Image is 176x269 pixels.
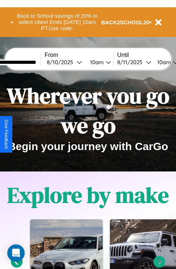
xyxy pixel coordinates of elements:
div: 8 / 10 / 2025 [47,59,77,66]
button: Back to School savings of 20% in select cities! Ends [DATE] 10am PT.Use code: [13,11,101,33]
label: From [45,52,113,58]
div: Open Intercom Messenger [7,244,25,262]
div: 8 / 11 / 2025 [117,59,146,66]
div: Give Feedback [4,120,9,149]
h1: Explore by make [7,180,169,210]
button: 10am [84,58,113,66]
button: 8/10/2025 [45,58,84,66]
div: 10am [154,59,173,66]
b: BACK2SCHOOL20 [101,19,150,25]
div: 10am [86,59,106,66]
